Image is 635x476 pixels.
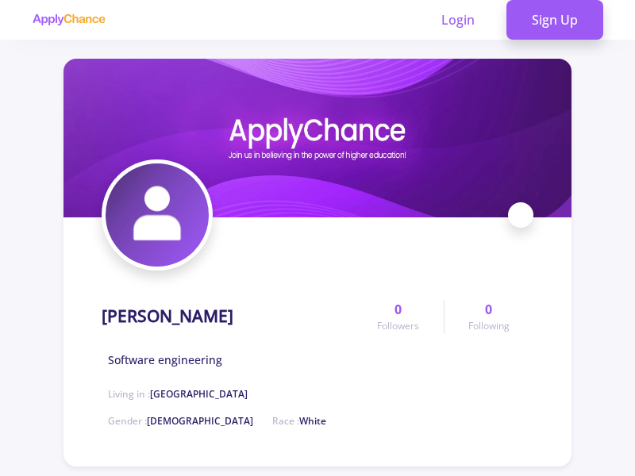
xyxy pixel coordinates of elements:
span: Software engineering [108,351,222,368]
img: Parisa Hashemi cover image [63,59,571,217]
span: Following [468,319,510,333]
span: White [299,414,326,428]
a: 0Followers [353,300,443,333]
span: Race : [272,414,326,428]
img: Parisa Hashemi avatar [106,163,209,267]
a: 0Following [444,300,533,333]
img: applychance logo text only [32,13,106,26]
span: Followers [377,319,419,333]
span: Gender : [108,414,253,428]
span: [GEOGRAPHIC_DATA] [150,387,248,401]
span: 0 [485,300,492,319]
span: Living in : [108,387,248,401]
span: [DEMOGRAPHIC_DATA] [147,414,253,428]
span: 0 [394,300,402,319]
h1: [PERSON_NAME] [102,306,233,326]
